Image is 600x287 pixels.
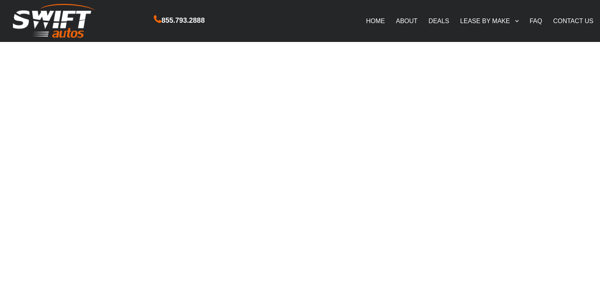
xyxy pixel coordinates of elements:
[154,17,205,24] a: 855.793.2888
[161,15,205,26] span: 855.793.2888
[548,13,599,29] a: CONTACT US
[524,13,548,29] a: FAQ
[13,4,95,38] img: Swift Autos
[455,13,524,29] a: LEASE BY MAKE
[360,13,390,29] a: HOME
[390,13,423,29] a: ABOUT
[423,13,454,29] a: DEALS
